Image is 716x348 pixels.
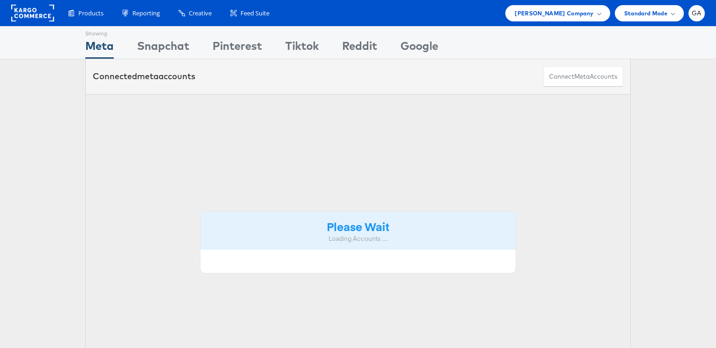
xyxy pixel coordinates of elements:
span: Standard Mode [624,8,668,18]
span: meta [137,71,158,82]
button: ConnectmetaAccounts [543,66,623,87]
span: GA [692,10,702,16]
div: Loading Accounts .... [207,234,509,243]
div: Connected accounts [93,70,195,82]
div: Meta [85,38,114,59]
div: Reddit [342,38,377,59]
span: Products [78,9,103,18]
span: [PERSON_NAME] Company [515,8,593,18]
strong: Please Wait [327,218,389,234]
div: Snapchat [137,38,189,59]
div: Showing [85,27,114,38]
div: Tiktok [285,38,319,59]
div: Google [400,38,438,59]
span: Feed Suite [241,9,269,18]
span: Creative [189,9,212,18]
div: Pinterest [213,38,262,59]
span: meta [574,72,590,81]
span: Reporting [132,9,160,18]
